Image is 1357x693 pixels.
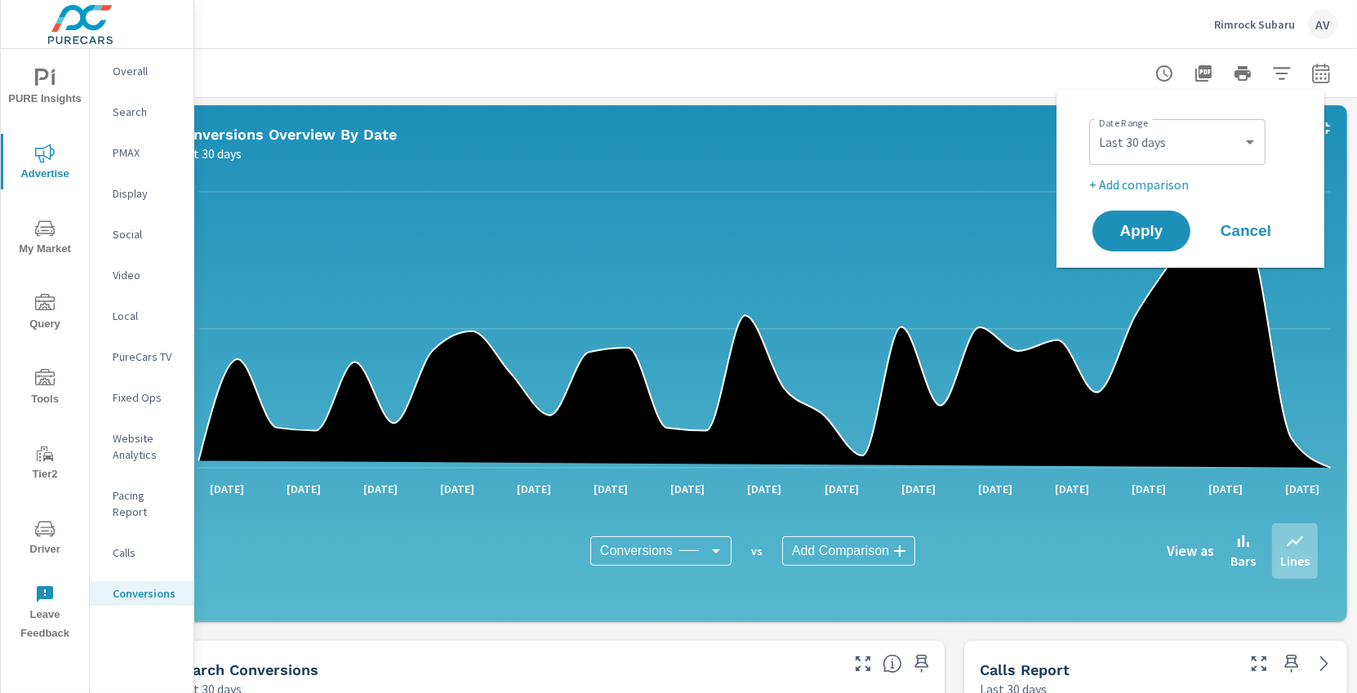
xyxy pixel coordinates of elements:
p: Bars [1230,551,1256,571]
h6: View as [1167,543,1214,559]
button: Minimize Widget [1311,115,1337,141]
p: [DATE] [890,481,947,497]
p: [DATE] [505,481,563,497]
p: [DATE] [967,481,1024,497]
div: Fixed Ops [90,385,194,410]
span: Query [6,294,84,334]
div: Local [90,304,194,328]
span: Conversions [600,543,673,559]
p: [DATE] [1120,481,1177,497]
a: See more details in report [1311,651,1337,677]
p: + Add comparison [1089,175,1298,194]
button: Cancel [1197,211,1295,251]
div: PureCars TV [90,344,194,369]
div: Search [90,100,194,124]
p: Fixed Ops [113,389,180,406]
p: PMAX [113,144,180,161]
div: Conversions [590,536,732,566]
span: Tier2 [6,444,84,484]
h5: Conversions Overview By Date [175,126,397,143]
p: [DATE] [1274,481,1331,497]
div: Pacing Report [90,483,194,524]
span: Cancel [1213,224,1279,238]
p: [DATE] [660,481,717,497]
div: Calls [90,540,194,565]
div: Website Analytics [90,426,194,467]
p: [DATE] [429,481,486,497]
p: Rimrock Subaru [1214,17,1295,32]
span: Search Conversions include Actions, Leads and Unmapped Conversions [883,654,902,673]
p: Lines [1280,551,1310,571]
div: AV [1308,10,1337,39]
span: PURE Insights [6,69,84,109]
h5: Search Conversions [175,661,318,678]
button: Select Date Range [1305,57,1337,90]
div: Display [90,181,194,206]
span: Save this to your personalized report [909,651,935,677]
div: Conversions [90,581,194,606]
span: Advertise [6,144,84,184]
p: [DATE] [1197,481,1254,497]
p: Video [113,267,180,283]
span: My Market [6,219,84,259]
span: Add Comparison [792,543,889,559]
p: Calls [113,544,180,561]
span: Save this to your personalized report [1279,651,1305,677]
p: [DATE] [352,481,409,497]
p: Conversions [113,585,180,602]
p: Display [113,185,180,202]
p: Pacing Report [113,487,180,520]
button: Apply [1092,211,1190,251]
span: Tools [6,369,84,409]
div: PMAX [90,140,194,165]
p: Social [113,226,180,242]
h5: Calls Report [981,661,1070,678]
p: Search [113,104,180,120]
div: Social [90,222,194,247]
p: [DATE] [275,481,332,497]
p: [DATE] [813,481,870,497]
p: [DATE] [583,481,640,497]
p: [DATE] [198,481,256,497]
p: Overall [113,63,180,79]
p: vs [732,544,782,558]
button: Make Fullscreen [1246,651,1272,677]
div: nav menu [1,49,89,650]
p: PureCars TV [113,349,180,365]
div: Overall [90,59,194,83]
span: Apply [1109,224,1174,238]
div: Video [90,263,194,287]
span: Leave Feedback [6,584,84,643]
p: Last 30 days [175,144,242,163]
button: Print Report [1226,57,1259,90]
p: [DATE] [736,481,794,497]
p: [DATE] [1043,481,1101,497]
p: Website Analytics [113,430,180,463]
span: Driver [6,519,84,559]
div: Add Comparison [782,536,915,566]
p: Local [113,308,180,324]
